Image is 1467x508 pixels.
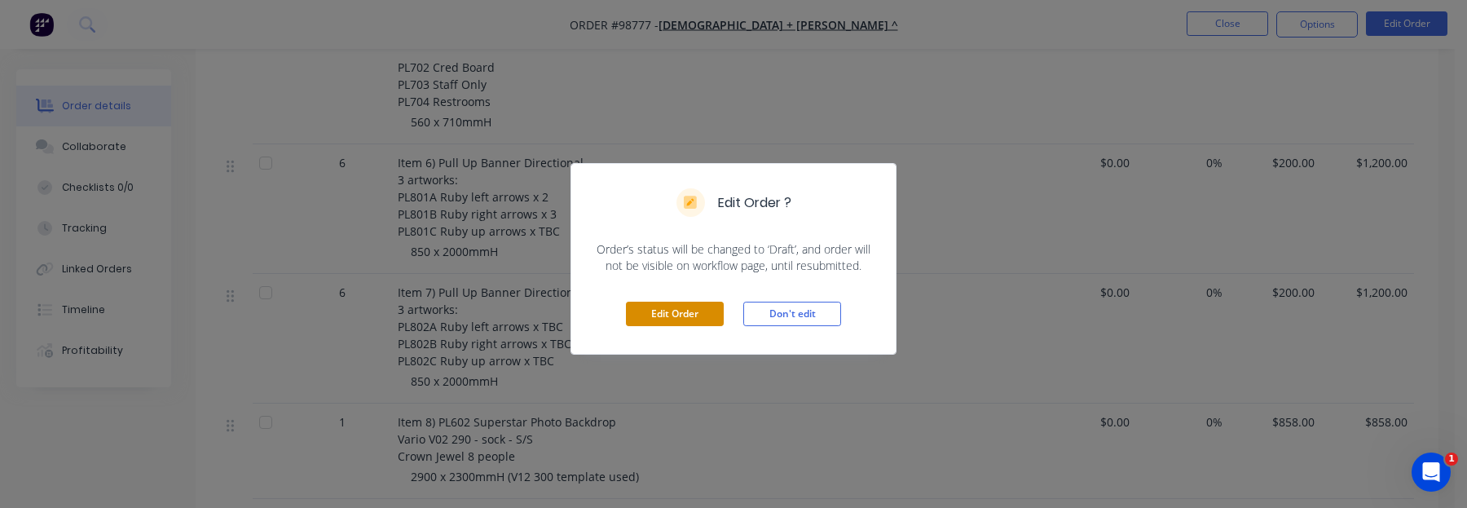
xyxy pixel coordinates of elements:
[718,193,791,213] h5: Edit Order ?
[591,241,876,274] span: Order’s status will be changed to ‘Draft’, and order will not be visible on workflow page, until ...
[743,302,841,326] button: Don't edit
[1445,453,1458,466] span: 1
[1412,453,1451,492] iframe: Intercom live chat
[626,302,724,326] button: Edit Order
